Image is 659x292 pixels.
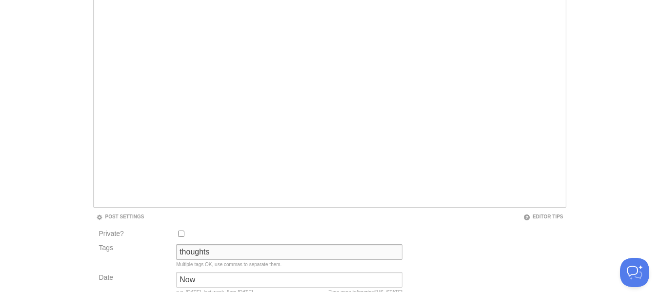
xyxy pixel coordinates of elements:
[176,262,402,267] div: Multiple tags OK, use commas to separate them.
[99,274,171,283] label: Date
[620,258,649,287] iframe: Help Scout Beacon - Open
[96,214,144,219] a: Post Settings
[99,230,171,239] label: Private?
[523,214,563,219] a: Editor Tips
[96,244,174,251] label: Tags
